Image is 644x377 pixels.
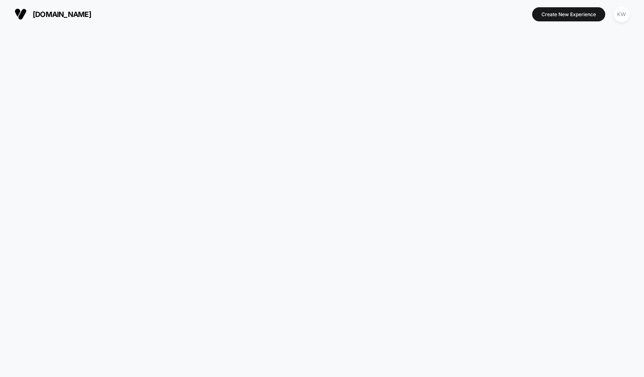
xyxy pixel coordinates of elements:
span: [DOMAIN_NAME] [33,10,91,19]
button: [DOMAIN_NAME] [12,8,94,21]
div: KW [614,6,629,22]
button: KW [611,6,632,23]
img: Visually logo [15,8,27,20]
button: Create New Experience [532,7,605,21]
